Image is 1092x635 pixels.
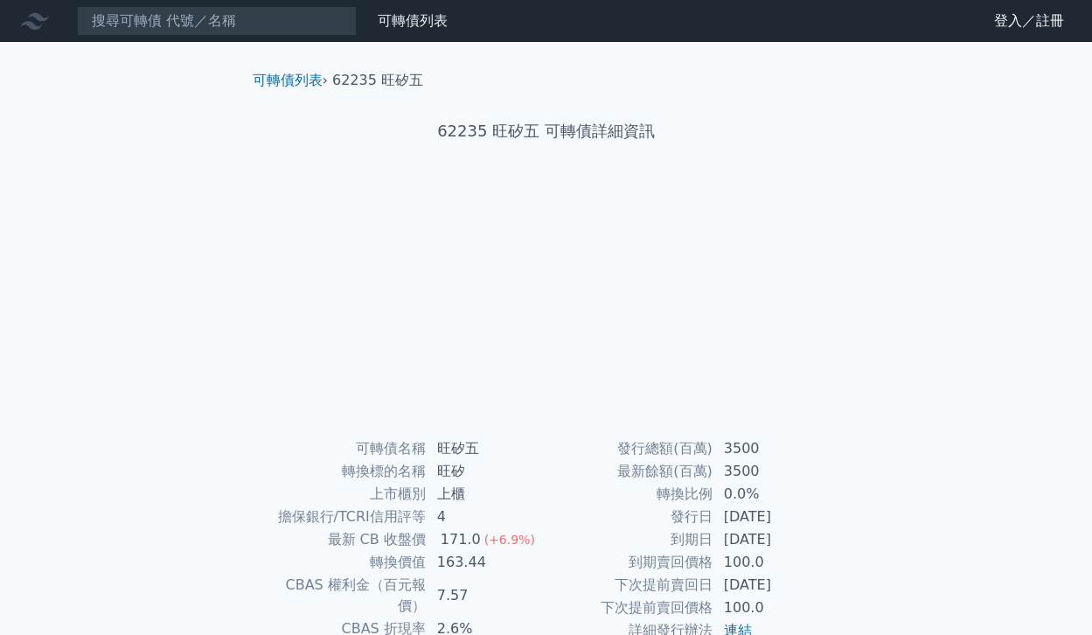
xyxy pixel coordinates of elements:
[713,460,833,483] td: 3500
[239,119,854,143] h1: 62235 旺矽五 可轉債詳細資訊
[427,437,546,460] td: 旺矽五
[546,437,713,460] td: 發行總額(百萬)
[378,12,448,29] a: 可轉債列表
[77,6,357,36] input: 搜尋可轉債 代號／名稱
[253,70,328,91] li: ›
[260,460,427,483] td: 轉換標的名稱
[980,7,1078,35] a: 登入／註冊
[260,528,427,551] td: 最新 CB 收盤價
[713,528,833,551] td: [DATE]
[427,506,546,528] td: 4
[546,460,713,483] td: 最新餘額(百萬)
[546,597,713,619] td: 下次提前賣回價格
[713,506,833,528] td: [DATE]
[713,597,833,619] td: 100.0
[332,70,423,91] li: 62235 旺矽五
[427,483,546,506] td: 上櫃
[260,506,427,528] td: 擔保銀行/TCRI信用評等
[260,574,427,618] td: CBAS 權利金（百元報價）
[713,483,833,506] td: 0.0%
[427,460,546,483] td: 旺矽
[546,483,713,506] td: 轉換比例
[713,437,833,460] td: 3500
[484,533,535,547] span: (+6.9%)
[713,574,833,597] td: [DATE]
[427,574,546,618] td: 7.57
[437,529,484,550] div: 171.0
[253,72,323,88] a: 可轉債列表
[260,437,427,460] td: 可轉債名稱
[260,483,427,506] td: 上市櫃別
[260,551,427,574] td: 轉換價值
[427,551,546,574] td: 163.44
[713,551,833,574] td: 100.0
[546,551,713,574] td: 到期賣回價格
[546,528,713,551] td: 到期日
[546,506,713,528] td: 發行日
[546,574,713,597] td: 下次提前賣回日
